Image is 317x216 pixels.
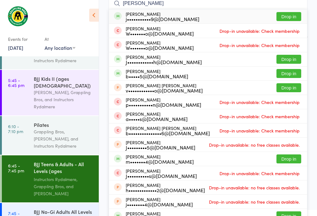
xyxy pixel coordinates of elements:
[8,78,24,88] time: 5:45 - 6:45 pm
[34,128,93,149] div: Grappling Bros, [PERSON_NAME], and Instructors Rydalmere
[2,70,99,115] a: 5:45 -6:45 pmBJJ Kids II (ages [DEMOGRAPHIC_DATA])[PERSON_NAME], Grappling Bros, and Instructors ...
[8,34,38,44] div: Events for
[34,121,93,128] div: Pilates
[276,83,301,92] button: Drop in
[126,31,194,36] div: W•••••••o@[DOMAIN_NAME]
[207,140,301,149] span: Drop-in unavailable: no free classes available.
[45,34,75,44] div: At
[126,83,203,93] div: [PERSON_NAME] [PERSON_NAME]
[207,183,301,192] span: Drop-in unavailable: no free classes available.
[126,88,203,93] div: v••••••••••••o@[DOMAIN_NAME]
[2,155,99,202] a: 6:45 -7:45 pmBJJ Teens & Adults - All Levels (ages [DEMOGRAPHIC_DATA]+)Instructors Rydalmere, Gra...
[126,131,210,136] div: b•••••••••••••••6@[DOMAIN_NAME]
[218,126,301,135] span: Drop-in unavailable: Check membership
[126,140,195,150] div: [PERSON_NAME]
[126,168,197,178] div: [PERSON_NAME]
[276,69,301,78] button: Drop in
[126,102,201,107] div: p•••••••••••n@[DOMAIN_NAME]
[126,74,188,79] div: b•••••5@[DOMAIN_NAME]
[126,154,194,164] div: [PERSON_NAME]
[126,188,205,192] div: h•••••••••••••2@[DOMAIN_NAME]
[45,44,75,51] div: Any location
[126,69,188,79] div: [PERSON_NAME]
[126,40,194,50] div: [PERSON_NAME]
[126,197,193,207] div: [PERSON_NAME]
[34,176,93,197] div: Instructors Rydalmere, Grappling Bros, and [PERSON_NAME]
[126,16,199,21] div: j•••••••••••9@[DOMAIN_NAME]
[218,112,301,121] span: Drop-in unavailable: Check membership
[126,111,188,121] div: [PERSON_NAME]
[126,26,194,36] div: [PERSON_NAME]
[126,11,199,21] div: [PERSON_NAME]
[34,75,93,89] div: BJJ Kids II (ages [DEMOGRAPHIC_DATA])
[276,154,301,163] button: Drop in
[8,124,23,134] time: 6:10 - 7:10 pm
[126,173,197,178] div: J••••••••••s@[DOMAIN_NAME]
[126,116,188,121] div: a•••••s@[DOMAIN_NAME]
[34,161,93,176] div: BJJ Teens & Adults - All Levels (ages [DEMOGRAPHIC_DATA]+)
[126,145,195,150] div: J•••••••••5@[DOMAIN_NAME]
[276,55,301,64] button: Drop in
[126,59,202,64] div: J••••••••••••h@[DOMAIN_NAME]
[126,159,194,164] div: m•••••••4@[DOMAIN_NAME]
[126,45,194,50] div: W•••••••o@[DOMAIN_NAME]
[218,169,301,178] span: Drop-in unavailable: Check membership
[276,12,301,21] button: Drop in
[126,202,193,207] div: j••••••••4@[DOMAIN_NAME]
[218,26,301,36] span: Drop-in unavailable: Check membership
[126,97,201,107] div: [PERSON_NAME]
[126,183,205,192] div: [PERSON_NAME]
[6,5,29,28] img: Grappling Bros Rydalmere
[126,126,210,136] div: [PERSON_NAME] [PERSON_NAME]
[8,44,23,51] a: [DATE]
[218,97,301,107] span: Drop-in unavailable: Check membership
[207,197,301,206] span: Drop-in unavailable: no free classes available.
[218,41,301,50] span: Drop-in unavailable: Check membership
[2,116,99,155] a: 6:10 -7:10 pmPilatesGrappling Bros, [PERSON_NAME], and Instructors Rydalmere
[126,54,202,64] div: [PERSON_NAME]
[34,89,93,110] div: [PERSON_NAME], Grappling Bros, and Instructors Rydalmere
[8,163,24,173] time: 6:45 - 7:45 pm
